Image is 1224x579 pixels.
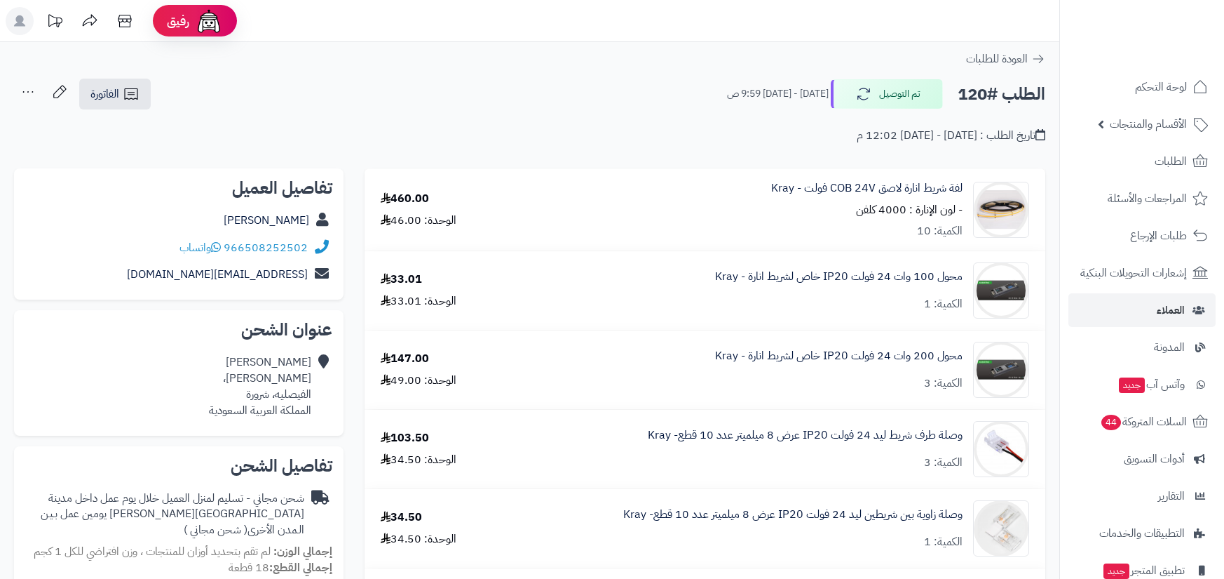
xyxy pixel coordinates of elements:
[1068,442,1216,476] a: أدوات التسويق
[974,500,1028,557] img: 1724947906-L-90x90.png
[1080,263,1187,283] span: إشعارات التحويلات البنكية
[381,430,429,446] div: 103.50
[37,7,72,39] a: تحديثات المنصة
[1157,300,1185,320] span: العملاء
[924,375,963,392] div: الكمية: 3
[1110,114,1187,134] span: الأقسام والمنتجات
[1154,338,1185,357] span: المدونة
[1100,412,1187,432] span: السلات المتروكة
[1068,479,1216,513] a: التقارير
[1068,70,1216,104] a: لوحة التحكم
[381,213,456,229] div: الوحدة: 46.00
[34,543,271,560] span: لم تقم بتحديد أوزان للمنتجات ، وزن افتراضي للكل 1 كجم
[623,507,963,523] a: وصلة زاوية بين شريطين ليد 24 فولت IP20 عرض 8 ميلميتر عدد 10 قطع- Kray
[229,559,332,576] small: 18 قطعة
[25,321,332,338] h2: عنوان الشحن
[715,269,963,285] a: محول 100 وات 24 فولت IP20 خاص لشريط انارة - Kray
[1068,145,1216,178] a: الطلبات
[1158,486,1185,506] span: التقارير
[974,342,1028,398] img: 1724866428-2380-90x90.jpg
[224,212,309,229] a: [PERSON_NAME]
[25,491,304,539] div: شحن مجاني - تسليم لمنزل العميل خلال يوم عمل داخل مدينة [GEOGRAPHIC_DATA][PERSON_NAME] يومين عمل ب...
[1129,37,1211,67] img: logo-2.png
[771,180,963,197] a: لفة شريط انارة لاصق COB 24V فولت - Kray
[381,510,422,526] div: 34.50
[974,182,1028,238] img: 1724835688-1155-90x90.jpg
[856,201,963,218] small: - لون الإنارة : 4000 كلفن
[1068,405,1216,439] a: السلات المتروكة44
[381,272,422,288] div: 33.01
[966,51,1045,67] a: العودة للطلبات
[924,455,963,471] div: الكمية: 3
[179,239,221,256] a: واتساب
[90,86,119,102] span: الفاتورة
[1099,524,1185,543] span: التطبيقات والخدمات
[381,452,456,468] div: الوحدة: 34.50
[167,13,189,29] span: رفيق
[924,296,963,312] div: الكمية: 1
[1068,368,1216,401] a: وآتس آبجديد
[857,128,1045,144] div: تاريخ الطلب : [DATE] - [DATE] 12:02 م
[1068,219,1216,253] a: طلبات الإرجاع
[1135,77,1187,97] span: لوحة التحكم
[831,79,943,109] button: تم التوصيل
[958,80,1045,109] h2: الطلب #120
[1108,189,1187,208] span: المراجعات والأسئلة
[1130,226,1187,246] span: طلبات الإرجاع
[924,534,963,550] div: الكمية: 1
[1068,331,1216,364] a: المدونة
[727,87,829,101] small: [DATE] - [DATE] 9:59 ص
[1068,256,1216,290] a: إشعارات التحويلات البنكية
[381,191,429,207] div: 460.00
[209,354,311,418] div: [PERSON_NAME] [PERSON_NAME]، الفيصليه، شرورة المملكة العربية السعودية
[715,348,963,364] a: محول 200 وات 24 فولت IP20 خاص لشريط انارة - Kray
[127,266,308,283] a: [EMAIL_ADDRESS][DOMAIN_NAME]
[648,427,963,444] a: وصلة طرف شريط ليد 24 فولت IP20 عرض 8 ميلميتر عدد 10 قطع- Kray
[381,373,456,389] div: الوحدة: 49.00
[1155,152,1187,171] span: الطلبات
[79,79,151,109] a: الفاتورة
[974,262,1028,319] img: 1724866428-2380-90x90.jpg
[1124,449,1185,469] span: أدوات التسويق
[917,223,963,239] div: الكمية: 10
[1103,564,1129,579] span: جديد
[381,293,456,310] div: الوحدة: 33.01
[974,421,1028,477] img: 1724872112-1476-2-90x90.jpg
[1068,293,1216,327] a: العملاء
[184,521,247,538] span: ( شحن مجاني )
[269,559,332,576] strong: إجمالي القطع:
[1068,517,1216,550] a: التطبيقات والخدمات
[25,180,332,197] h2: تفاصيل العميل
[1101,415,1121,430] span: 44
[273,543,332,560] strong: إجمالي الوزن:
[1119,378,1145,393] span: جديد
[195,7,223,35] img: ai-face.png
[966,51,1028,67] span: العودة للطلبات
[1068,182,1216,215] a: المراجعات والأسئلة
[381,351,429,367] div: 147.00
[224,239,308,256] a: 966508252502
[381,531,456,547] div: الوحدة: 34.50
[1117,375,1185,394] span: وآتس آب
[25,458,332,474] h2: تفاصيل الشحن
